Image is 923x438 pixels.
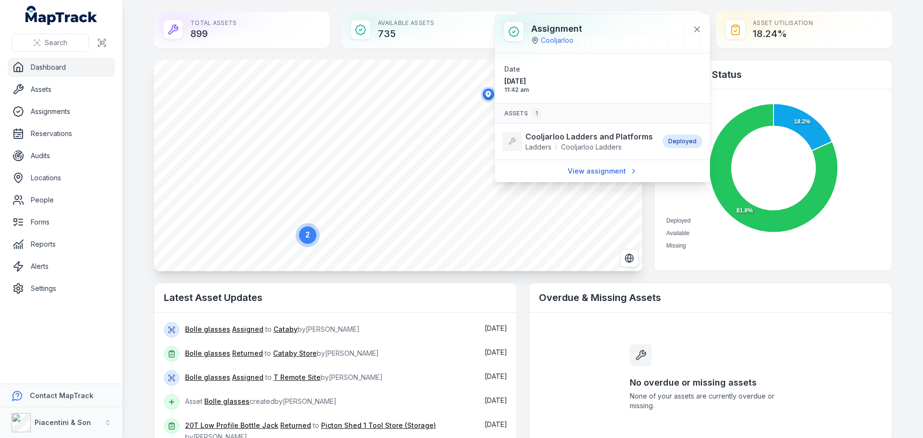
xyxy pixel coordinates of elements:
[8,235,115,254] a: Reports
[185,325,230,334] a: Bolle glasses
[620,249,638,267] button: Switch to Satellite View
[30,391,93,400] strong: Contact MapTrack
[274,373,321,382] a: T Remote Site
[8,124,115,143] a: Reservations
[485,324,507,332] time: 21/08/2025, 10:35:13 am
[531,22,582,36] h3: Assignment
[8,279,115,298] a: Settings
[485,372,507,380] time: 21/08/2025, 10:28:04 am
[485,396,507,404] span: [DATE]
[232,325,263,334] a: Assigned
[525,142,551,152] span: Ladders
[485,396,507,404] time: 21/08/2025, 10:26:33 am
[561,162,644,180] a: View assignment
[8,102,115,121] a: Assignments
[630,391,791,411] span: None of your assets are currently overdue or missing.
[8,58,115,77] a: Dashboard
[154,60,642,271] canvas: Map
[485,420,507,428] span: [DATE]
[12,34,89,52] button: Search
[232,349,263,358] a: Returned
[8,146,115,165] a: Audits
[541,36,574,45] a: Cooljarloo
[8,80,115,99] a: Assets
[164,291,507,304] h2: Latest Asset Updates
[8,190,115,210] a: People
[485,420,507,428] time: 21/08/2025, 10:08:37 am
[504,108,542,119] span: Assets
[185,373,230,382] a: Bolle glasses
[504,65,520,73] span: Date
[525,131,653,142] strong: Cooljarloo Ladders and Platforms
[25,6,98,25] a: MapTrack
[485,348,507,356] time: 21/08/2025, 10:32:57 am
[666,230,689,237] span: Available
[185,421,278,430] a: 20T Low Profile Bottle Jack
[45,38,67,48] span: Search
[274,325,298,334] a: Cataby
[306,231,310,239] text: 2
[8,257,115,276] a: Alerts
[204,397,249,406] a: Bolle glasses
[666,217,691,224] span: Deployed
[8,168,115,188] a: Locations
[504,76,599,94] time: 29/05/2025, 11:42:52 am
[185,373,383,381] span: to by [PERSON_NAME]
[485,324,507,332] span: [DATE]
[185,325,360,333] span: to by [PERSON_NAME]
[539,291,882,304] h2: Overdue & Missing Assets
[273,349,317,358] a: Cataby Store
[35,418,91,426] strong: Piacentini & Son
[280,421,311,430] a: Returned
[8,213,115,232] a: Forms
[532,108,542,119] div: 1
[485,372,507,380] span: [DATE]
[185,349,379,357] span: to by [PERSON_NAME]
[185,349,230,358] a: Bolle glasses
[666,242,686,249] span: Missing
[561,142,622,152] span: Cooljarloo Ladders
[504,76,599,86] span: [DATE]
[504,86,599,94] span: 11:42 am
[662,135,702,148] div: Deployed
[485,348,507,356] span: [DATE]
[502,131,653,152] a: Cooljarloo Ladders and PlatformsLaddersCooljarloo Ladders
[321,421,436,430] a: Picton Shed 1 Tool Store (Storage)
[185,397,337,405] span: Asset created by [PERSON_NAME]
[232,373,263,382] a: Assigned
[664,68,882,81] h2: Assets by Status
[630,376,791,389] h3: No overdue or missing assets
